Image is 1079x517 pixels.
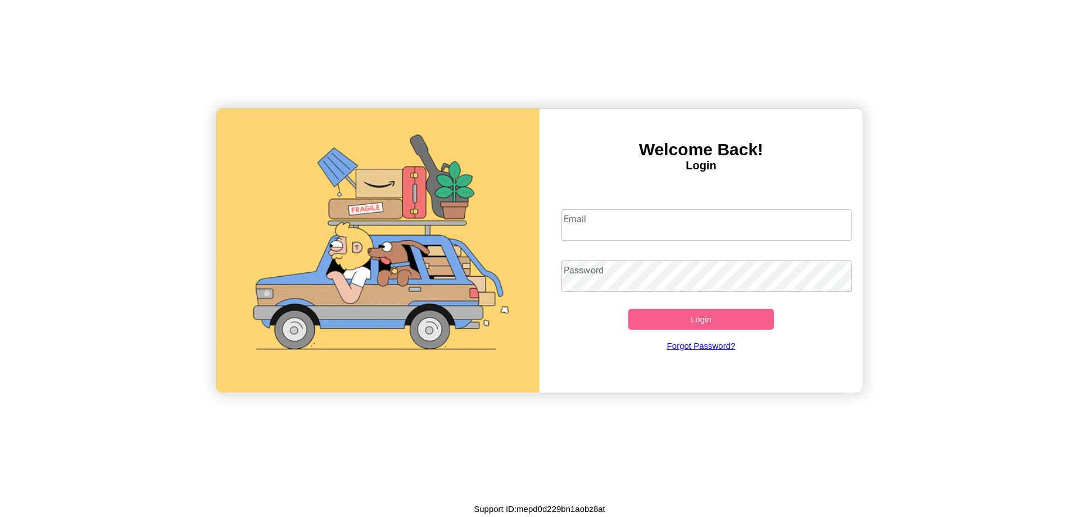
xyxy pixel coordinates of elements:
[556,330,847,362] a: Forgot Password?
[539,159,863,172] h4: Login
[216,109,539,393] img: gif
[628,309,774,330] button: Login
[539,140,863,159] h3: Welcome Back!
[474,501,605,516] p: Support ID: mepd0d229bn1aobz8at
